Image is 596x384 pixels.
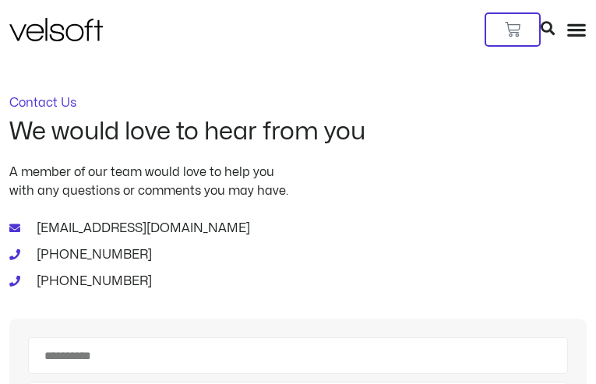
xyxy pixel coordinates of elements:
[9,219,587,238] a: [EMAIL_ADDRESS][DOMAIN_NAME]
[33,272,152,291] span: [PHONE_NUMBER]
[33,245,152,264] span: [PHONE_NUMBER]
[9,118,587,145] h2: We would love to hear from you
[9,163,587,200] p: A member of our team would love to help you with any questions or comments you may have.
[9,18,103,41] img: Velsoft Training Materials
[566,19,587,40] div: Menu Toggle
[9,97,587,109] p: Contact Us
[33,219,250,238] span: [EMAIL_ADDRESS][DOMAIN_NAME]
